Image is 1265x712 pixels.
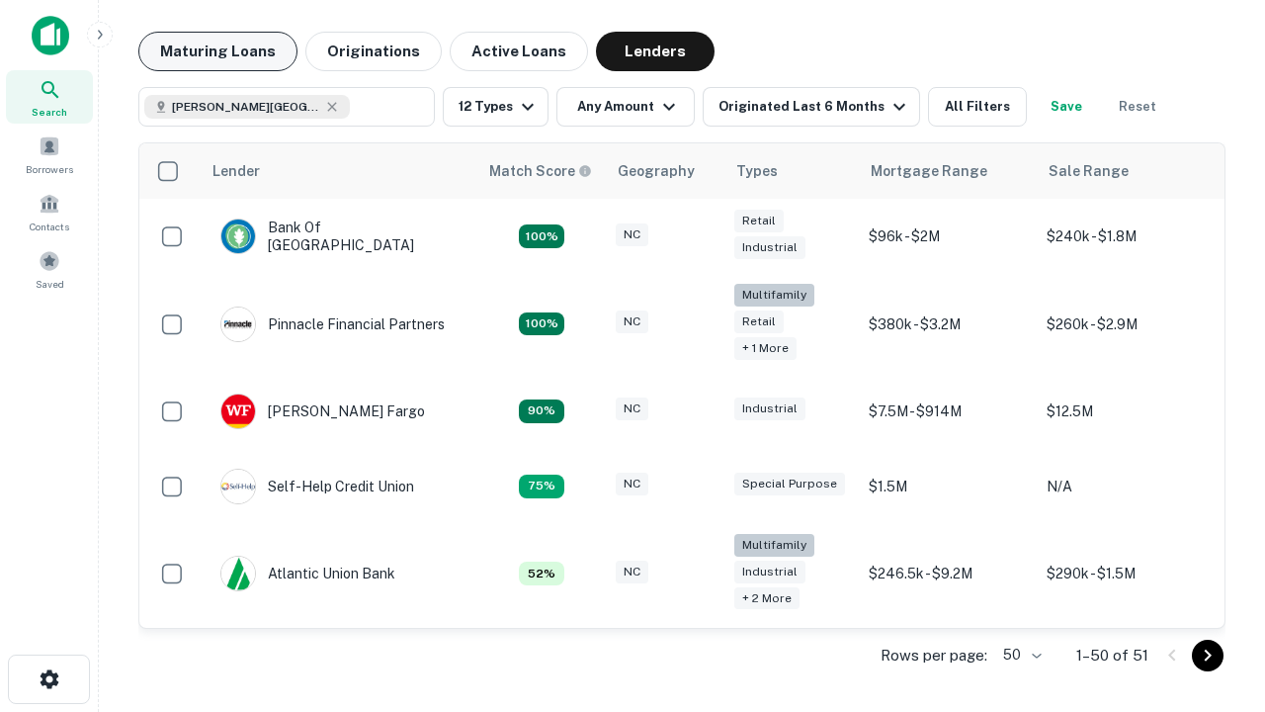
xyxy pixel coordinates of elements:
[616,311,648,333] div: NC
[859,143,1037,199] th: Mortgage Range
[36,276,64,292] span: Saved
[618,159,695,183] div: Geography
[928,87,1027,127] button: All Filters
[6,128,93,181] a: Borrowers
[221,308,255,341] img: picture
[221,395,255,428] img: picture
[1076,644,1148,667] p: 1–50 of 51
[724,143,859,199] th: Types
[871,159,987,183] div: Mortgage Range
[1037,449,1215,524] td: N/A
[489,160,592,182] div: Capitalize uses an advanced AI algorithm to match your search with the best lender. The match sco...
[596,32,715,71] button: Lenders
[6,242,93,296] a: Saved
[995,641,1045,669] div: 50
[30,219,69,234] span: Contacts
[6,70,93,124] a: Search
[519,312,564,336] div: Matching Properties: 24, hasApolloMatch: undefined
[138,32,297,71] button: Maturing Loans
[519,475,564,498] div: Matching Properties: 10, hasApolloMatch: undefined
[6,185,93,238] a: Contacts
[734,398,805,420] div: Industrial
[859,199,1037,274] td: $96k - $2M
[1037,274,1215,374] td: $260k - $2.9M
[734,284,814,307] div: Multifamily
[881,644,987,667] p: Rows per page:
[519,224,564,248] div: Matching Properties: 14, hasApolloMatch: undefined
[221,557,255,590] img: picture
[220,556,395,591] div: Atlantic Union Bank
[220,394,425,429] div: [PERSON_NAME] Fargo
[1035,87,1098,127] button: Save your search to get updates of matches that match your search criteria.
[1106,87,1169,127] button: Reset
[734,210,784,232] div: Retail
[703,87,920,127] button: Originated Last 6 Months
[606,143,724,199] th: Geography
[519,400,564,423] div: Matching Properties: 12, hasApolloMatch: undefined
[859,274,1037,374] td: $380k - $3.2M
[616,561,648,583] div: NC
[1037,374,1215,449] td: $12.5M
[220,219,458,254] div: Bank Of [GEOGRAPHIC_DATA]
[556,87,695,127] button: Any Amount
[734,337,797,360] div: + 1 more
[450,32,588,71] button: Active Loans
[32,16,69,55] img: capitalize-icon.png
[519,562,564,585] div: Matching Properties: 7, hasApolloMatch: undefined
[718,95,911,119] div: Originated Last 6 Months
[26,161,73,177] span: Borrowers
[734,473,845,495] div: Special Purpose
[221,470,255,503] img: picture
[221,220,255,253] img: picture
[1037,199,1215,274] td: $240k - $1.8M
[734,561,805,583] div: Industrial
[305,32,442,71] button: Originations
[489,160,588,182] h6: Match Score
[32,104,67,120] span: Search
[734,236,805,259] div: Industrial
[1166,554,1265,649] iframe: Chat Widget
[1192,640,1223,671] button: Go to next page
[220,469,414,504] div: Self-help Credit Union
[1037,143,1215,199] th: Sale Range
[734,587,800,610] div: + 2 more
[736,159,778,183] div: Types
[212,159,260,183] div: Lender
[201,143,477,199] th: Lender
[616,398,648,420] div: NC
[443,87,548,127] button: 12 Types
[1037,524,1215,624] td: $290k - $1.5M
[616,473,648,495] div: NC
[172,98,320,116] span: [PERSON_NAME][GEOGRAPHIC_DATA], [GEOGRAPHIC_DATA]
[1049,159,1129,183] div: Sale Range
[859,374,1037,449] td: $7.5M - $914M
[859,449,1037,524] td: $1.5M
[220,307,445,342] div: Pinnacle Financial Partners
[859,524,1037,624] td: $246.5k - $9.2M
[734,311,784,333] div: Retail
[477,143,606,199] th: Capitalize uses an advanced AI algorithm to match your search with the best lender. The match sco...
[616,223,648,246] div: NC
[734,534,814,557] div: Multifamily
